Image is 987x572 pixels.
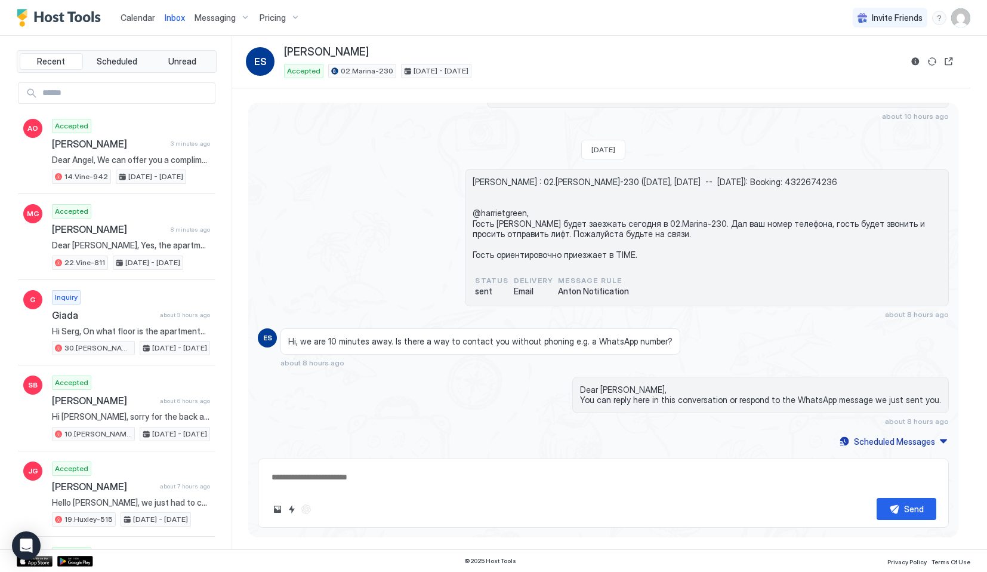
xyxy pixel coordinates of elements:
[128,171,183,182] span: [DATE] - [DATE]
[17,50,217,73] div: tab-group
[57,556,93,567] a: Google Play Store
[121,11,155,24] a: Calendar
[150,53,214,70] button: Unread
[55,292,78,303] span: Inquiry
[165,13,185,23] span: Inbox
[64,343,132,353] span: 30.[PERSON_NAME]-510
[877,498,936,520] button: Send
[951,8,970,27] div: User profile
[52,326,210,337] span: Hi Serg, On what floor is the apartment? Thanks
[52,155,210,165] span: Dear Angel, We can offer you a complimentary late check-out at 12 PM. If you’d like to stay longe...
[854,435,935,448] div: Scheduled Messages
[17,556,53,567] a: App Store
[904,503,924,515] div: Send
[908,54,923,69] button: Reservation information
[284,45,369,59] span: [PERSON_NAME]
[152,429,207,439] span: [DATE] - [DATE]
[52,395,155,407] span: [PERSON_NAME]
[872,13,923,23] span: Invite Friends
[165,11,185,24] a: Inbox
[55,463,88,474] span: Accepted
[52,481,155,493] span: [PERSON_NAME]
[270,502,285,516] button: Upload image
[160,482,210,490] span: about 7 hours ago
[885,417,949,426] span: about 8 hours ago
[288,336,673,347] span: Hi, we are 10 minutes away. Is there a way to contact you without phoning e.g. a WhatsApp number?
[85,53,149,70] button: Scheduled
[932,555,970,567] a: Terms Of Use
[558,286,629,297] span: Anton Notification
[17,9,106,27] a: Host Tools Logo
[52,138,166,150] span: [PERSON_NAME]
[160,311,210,319] span: about 3 hours ago
[64,257,105,268] span: 22.Vine-811
[97,56,137,67] span: Scheduled
[64,171,108,182] span: 14.Vine-942
[171,140,210,147] span: 3 minutes ago
[287,66,320,76] span: Accepted
[932,11,946,25] div: menu
[52,240,210,251] span: Dear [PERSON_NAME], Yes, the apartment is stocked with basic essentials, including salt, pepper, ...
[52,223,166,235] span: [PERSON_NAME]
[591,145,615,154] span: [DATE]
[341,66,393,76] span: 02.Marina-230
[20,53,83,70] button: Recent
[125,257,180,268] span: [DATE] - [DATE]
[475,275,508,286] span: status
[464,557,516,565] span: © 2025 Host Tools
[414,66,468,76] span: [DATE] - [DATE]
[280,358,344,367] span: about 8 hours ago
[260,13,286,23] span: Pricing
[932,558,970,565] span: Terms Of Use
[925,54,939,69] button: Sync reservation
[885,310,949,319] span: about 8 hours ago
[475,286,508,297] span: sent
[838,433,949,450] button: Scheduled Messages
[52,411,210,422] span: Hi [PERSON_NAME], sorry for the back and forth on the dates! I didnt realise when I altered the d...
[263,333,272,343] span: ES
[473,177,941,260] span: [PERSON_NAME] : 02.[PERSON_NAME]-230 ([DATE], [DATE] -- [DATE]): Booking: 4322674236 @harrietgree...
[152,343,207,353] span: [DATE] - [DATE]
[55,549,88,559] span: Accepted
[942,54,956,69] button: Open reservation
[121,13,155,23] span: Calendar
[55,206,88,217] span: Accepted
[514,286,554,297] span: Email
[64,514,113,525] span: 19.Huxley-515
[27,208,39,219] span: MG
[30,294,36,305] span: G
[52,309,155,321] span: Giada
[254,54,267,69] span: ES
[64,429,132,439] span: 10.[PERSON_NAME]-203
[195,13,236,23] span: Messaging
[882,112,949,121] span: about 10 hours ago
[133,514,188,525] span: [DATE] - [DATE]
[28,466,38,476] span: JG
[171,226,210,233] span: 8 minutes ago
[168,56,196,67] span: Unread
[12,531,41,560] div: Open Intercom Messenger
[887,555,927,567] a: Privacy Policy
[580,385,941,405] span: Dear [PERSON_NAME], You can reply here in this conversation or respond to the WhatsApp message we...
[887,558,927,565] span: Privacy Policy
[514,275,554,286] span: Delivery
[52,497,210,508] span: Hello [PERSON_NAME], we just had to cancel our previous AirBnB booking in LA due to a faulty list...
[28,380,38,390] span: SB
[37,56,65,67] span: Recent
[27,123,38,134] span: AO
[285,502,299,516] button: Quick reply
[38,83,215,103] input: Input Field
[558,275,629,286] span: Message Rule
[55,377,88,388] span: Accepted
[55,121,88,131] span: Accepted
[160,397,210,405] span: about 6 hours ago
